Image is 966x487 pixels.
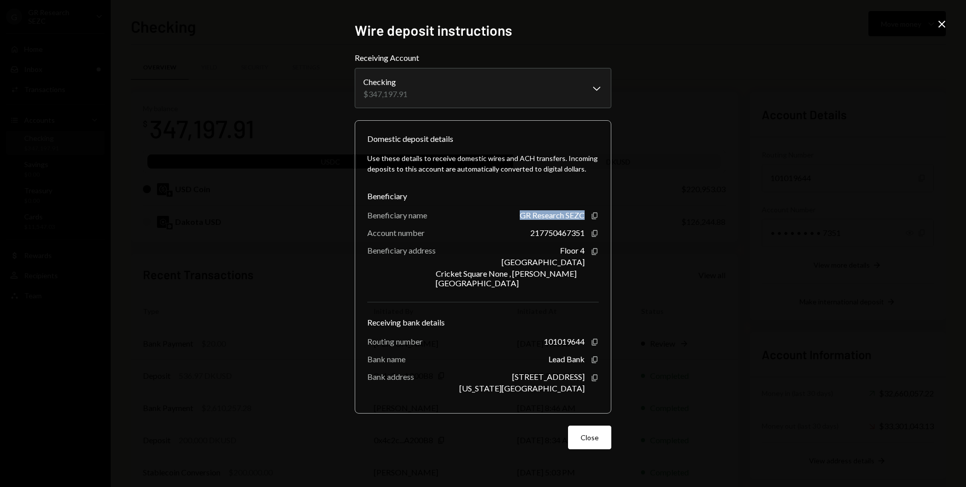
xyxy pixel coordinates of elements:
[568,426,611,449] button: Close
[355,21,611,40] h2: Wire deposit instructions
[367,210,427,220] div: Beneficiary name
[367,190,599,202] div: Beneficiary
[367,246,436,255] div: Beneficiary address
[548,354,585,364] div: Lead Bank
[367,153,599,174] div: Use these details to receive domestic wires and ACH transfers. Incoming deposits to this account ...
[459,383,585,393] div: [US_STATE][GEOGRAPHIC_DATA]
[367,354,406,364] div: Bank name
[367,133,453,145] div: Domestic deposit details
[367,372,414,381] div: Bank address
[530,228,585,237] div: 217750467351
[502,257,585,267] div: [GEOGRAPHIC_DATA]
[436,269,585,288] div: Cricket Square None , [PERSON_NAME][GEOGRAPHIC_DATA]
[367,337,423,346] div: Routing number
[520,210,585,220] div: GR Research SEZC
[367,316,599,329] div: Receiving bank details
[512,372,585,381] div: [STREET_ADDRESS]
[560,246,585,255] div: Floor 4
[544,337,585,346] div: 101019644
[355,68,611,108] button: Receiving Account
[367,228,425,237] div: Account number
[355,52,611,64] label: Receiving Account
